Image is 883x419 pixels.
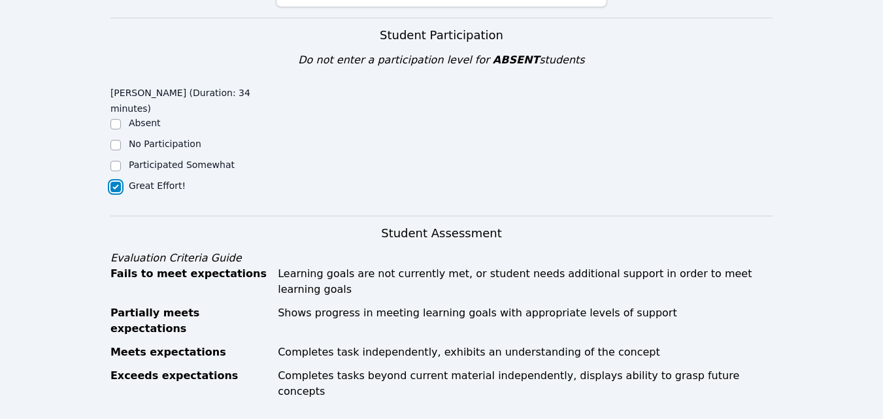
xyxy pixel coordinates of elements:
[278,368,773,399] div: Completes tasks beyond current material independently, displays ability to grasp future concepts
[493,54,539,66] span: ABSENT
[110,368,270,399] div: Exceeds expectations
[278,305,773,337] div: Shows progress in meeting learning goals with appropriate levels of support
[110,52,773,68] div: Do not enter a participation level for students
[129,118,161,128] label: Absent
[110,81,276,116] legend: [PERSON_NAME] (Duration: 34 minutes)
[110,305,270,337] div: Partially meets expectations
[110,26,773,44] h3: Student Participation
[129,159,235,170] label: Participated Somewhat
[278,266,773,297] div: Learning goals are not currently met, or student needs additional support in order to meet learni...
[110,344,270,360] div: Meets expectations
[110,224,773,243] h3: Student Assessment
[129,180,186,191] label: Great Effort!
[129,139,201,149] label: No Participation
[110,250,773,266] div: Evaluation Criteria Guide
[110,266,270,297] div: Fails to meet expectations
[278,344,773,360] div: Completes task independently, exhibits an understanding of the concept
